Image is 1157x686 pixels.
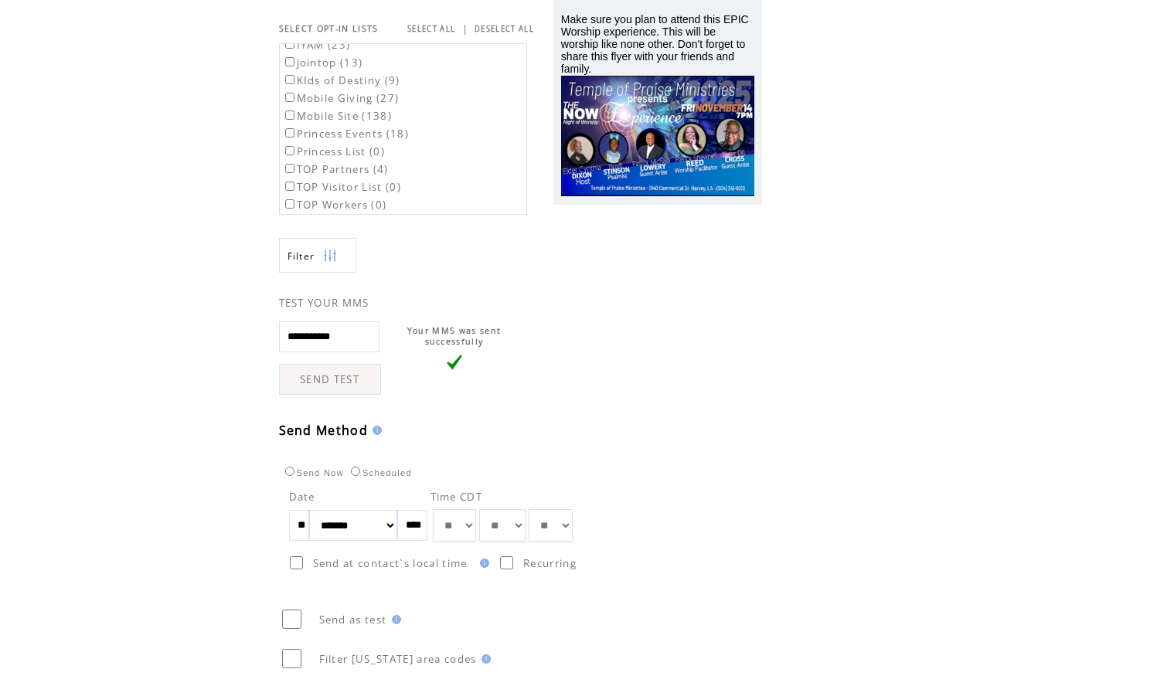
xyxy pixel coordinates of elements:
span: Send at contact`s local time [313,556,468,570]
span: Send Method [279,422,369,439]
span: Time CDT [430,490,483,504]
span: Date [289,490,315,504]
img: help.gif [475,559,489,568]
a: DESELECT ALL [475,24,534,34]
input: KIds of Destiny (9) [285,75,294,84]
img: help.gif [368,426,382,435]
img: help.gif [477,654,491,664]
input: TOP Visitor List (0) [285,182,294,191]
label: Scheduled [347,468,412,477]
img: filters.png [323,239,337,273]
label: TOP Partners (4) [282,162,389,176]
input: Princess Events (18) [285,128,294,138]
span: Show filters [288,250,315,263]
span: Make sure you plan to attend this EPIC Worship experience. This will be worship like none other. ... [561,13,749,75]
label: TOP Visitor List (0) [282,180,402,194]
a: SEND TEST [279,364,381,395]
input: IYAM (23) [285,39,294,49]
span: TEST YOUR MMS [279,296,369,310]
span: Filter [US_STATE] area codes [319,652,477,666]
label: Mobile Giving (27) [282,91,400,105]
span: Send as test [319,613,387,627]
label: Princess Events (18) [282,127,410,141]
label: KIds of Destiny (9) [282,73,400,87]
input: TOP Workers (0) [285,199,294,209]
label: Princess List (0) [282,144,386,158]
a: Filter [279,238,356,273]
img: vLarge.png [447,355,462,370]
label: TOP Workers (0) [282,198,387,212]
label: Mobile Site (138) [282,109,393,123]
input: Send Now [285,467,294,476]
label: jointop (13) [282,56,363,70]
label: Send Now [281,468,344,477]
span: Your MMS was sent successfully [407,325,502,347]
input: Mobile Site (138) [285,110,294,120]
span: | [462,22,468,36]
input: Mobile Giving (27) [285,93,294,102]
input: Scheduled [351,467,360,476]
input: TOP Partners (4) [285,164,294,173]
input: Princess List (0) [285,146,294,155]
span: SELECT OPT-IN LISTS [279,23,379,34]
input: jointop (13) [285,57,294,66]
label: IYAM (23) [282,38,351,52]
span: Recurring [523,556,577,570]
a: SELECT ALL [407,24,455,34]
img: help.gif [387,615,401,624]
